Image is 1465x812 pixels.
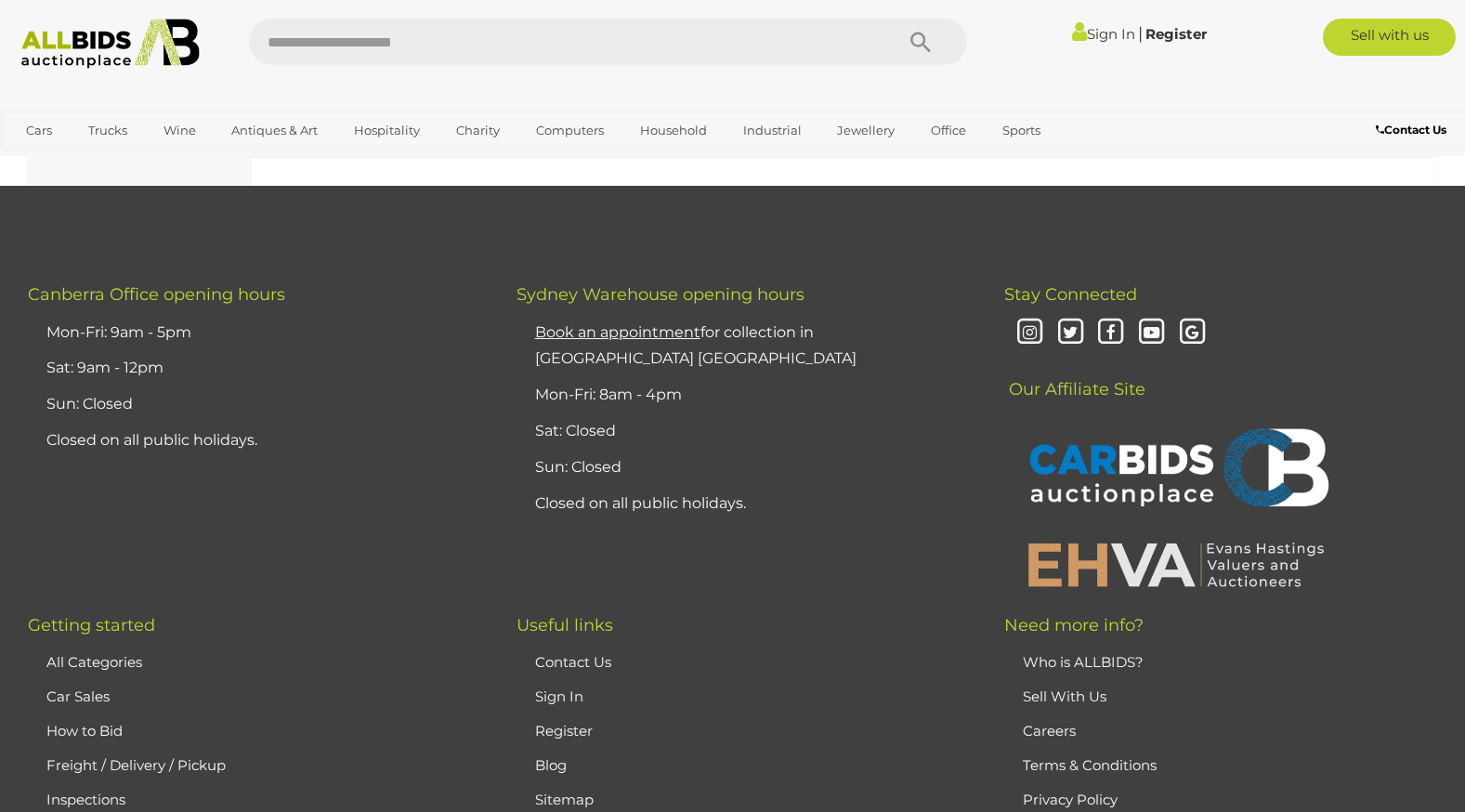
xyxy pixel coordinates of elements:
a: Register [1145,25,1207,43]
span: Need more info? [1004,615,1144,635]
li: Mon-Fri: 8am - 4pm [530,377,959,413]
a: Industrial [731,115,814,146]
span: Canberra Office opening hours [28,284,285,305]
a: Blog [535,756,567,774]
li: Sun: Closed [530,450,959,486]
a: Computers [524,115,616,146]
a: Charity [444,115,512,146]
a: [GEOGRAPHIC_DATA] [14,146,170,177]
a: Who is ALLBIDS? [1023,653,1144,671]
a: Household [628,115,719,146]
a: All Categories [46,653,142,671]
span: Useful links [517,615,613,635]
a: Office [919,115,978,146]
span: Getting started [28,615,155,635]
a: Terms & Conditions [1023,756,1157,774]
a: Careers [1023,722,1076,740]
a: Sell With Us [1023,688,1106,705]
span: Sydney Warehouse opening hours [517,284,804,305]
i: Twitter [1054,317,1087,349]
span: Our Affiliate Site [1004,351,1145,399]
a: Wine [151,115,208,146]
a: Sports [990,115,1053,146]
b: Contact Us [1376,123,1446,137]
a: Jewellery [825,115,907,146]
img: Allbids.com.au [11,19,210,69]
a: Contact Us [1376,120,1451,140]
a: Trucks [76,115,139,146]
li: Closed on all public holidays. [530,486,959,522]
a: Privacy Policy [1023,791,1118,808]
i: Facebook [1095,317,1128,349]
span: Stay Connected [1004,284,1137,305]
a: Antiques & Art [219,115,330,146]
a: Sell with us [1323,19,1456,56]
img: EHVA | Evans Hastings Valuers and Auctioneers [1018,540,1334,588]
a: Contact Us [535,653,611,671]
i: Instagram [1014,317,1046,349]
li: Closed on all public holidays. [42,423,470,459]
a: Cars [14,115,64,146]
a: Inspections [46,791,125,808]
a: Car Sales [46,688,110,705]
button: Search [874,19,967,65]
span: | [1138,23,1143,44]
li: Sat: 9am - 12pm [42,350,470,386]
li: Mon-Fri: 9am - 5pm [42,315,470,351]
a: Freight / Delivery / Pickup [46,756,226,774]
i: Google [1176,317,1209,349]
a: Book an appointmentfor collection in [GEOGRAPHIC_DATA] [GEOGRAPHIC_DATA] [535,323,857,368]
a: Sign In [535,688,583,705]
a: Sitemap [535,791,594,808]
a: Hospitality [342,115,432,146]
i: Youtube [1135,317,1168,349]
a: Register [535,722,593,740]
a: How to Bid [46,722,123,740]
li: Sat: Closed [530,413,959,450]
u: Book an appointment [535,323,700,341]
a: Sign In [1072,25,1135,43]
img: CARBIDS Auctionplace [1018,409,1334,531]
li: Sun: Closed [42,386,470,423]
